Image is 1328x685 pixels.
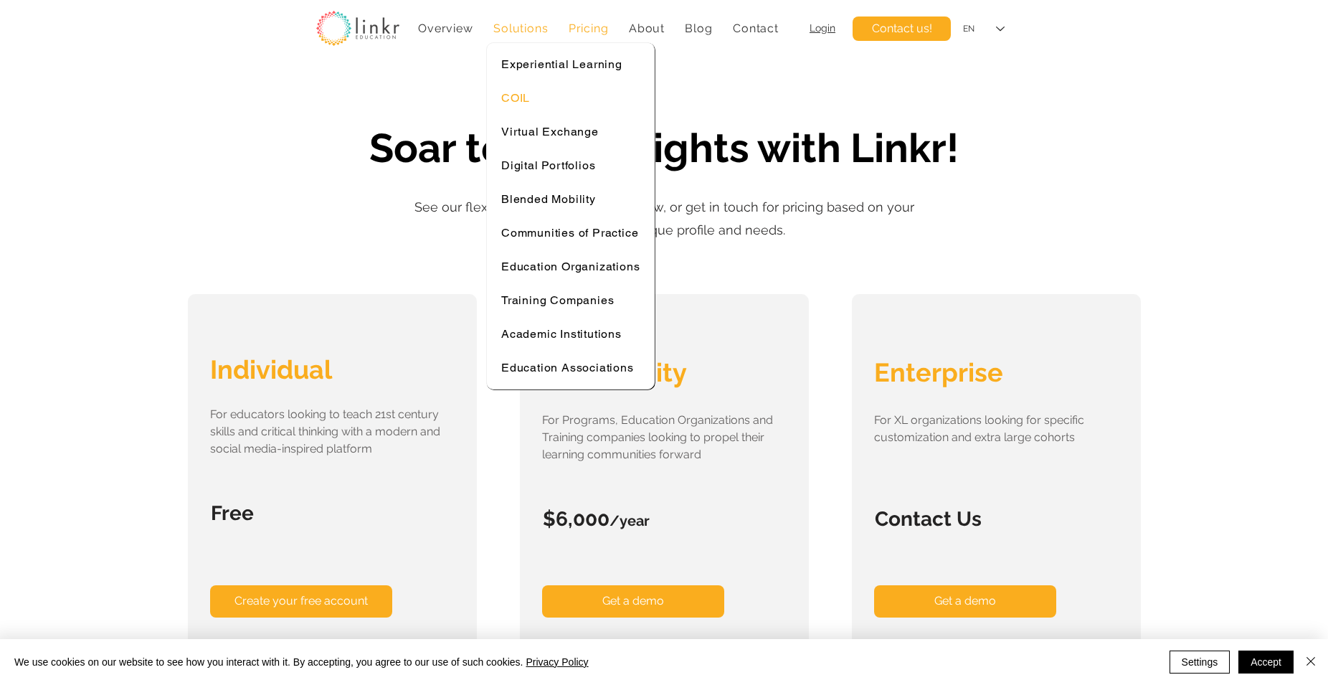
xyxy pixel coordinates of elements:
[234,593,368,609] span: Create your free account
[501,91,530,105] span: COIL
[210,407,440,455] span: For educators looking to teach 21st century skills and critical thinking with a modern and social...
[874,413,1084,444] span: For XL organizations looking for specific customization and extra large cohorts
[414,199,914,237] span: See our flexible, transparent plans below, or get in touch for pricing based on your organization...
[1302,653,1319,670] img: Close
[1238,651,1294,674] button: Accept
[602,593,664,609] span: Get a demo
[561,14,616,42] a: Pricing
[874,357,1003,387] span: Enterprise
[501,57,622,71] span: Experiential Learning
[1302,651,1319,674] button: Close
[494,252,647,280] a: Education Organizations
[211,501,254,525] span: Free
[494,151,647,179] a: Digital Portfolios
[493,22,548,35] span: Solutions
[934,593,996,609] span: Get a demo
[569,22,609,35] span: Pricing
[486,14,556,42] div: Solutions
[14,656,589,669] span: We use cookies on our website to see how you interact with it. By accepting, you agree to our use...
[494,84,647,112] a: COIL
[501,125,599,138] span: Virtual Exchange
[963,23,974,35] div: EN
[678,14,720,42] a: Blog
[685,22,712,35] span: Blog
[501,361,634,374] span: Education Associations
[622,14,673,42] div: About
[810,22,835,34] a: Login
[874,585,1056,618] a: Get a demo
[542,413,773,461] span: For Programs, Education Organizations and Training companies looking to propel their learning com...
[629,22,665,35] span: About
[872,21,932,37] span: Contact us!
[542,585,724,618] a: Get a demo
[501,293,614,307] span: Training Companies
[610,512,650,529] span: /year
[494,118,647,146] a: Virtual Exchange
[494,50,647,78] a: Experiential Learning
[501,226,638,240] span: Communities of Practice
[733,22,779,35] span: Contact
[486,42,655,389] div: Solutions
[875,507,982,531] span: Contact Us
[494,185,647,213] a: Blended Mobility
[501,192,596,206] span: Blended Mobility
[316,11,399,46] img: linkr_logo_transparentbg.png
[953,13,1015,45] div: Language Selector: English
[210,585,392,618] a: Create your free account
[494,354,647,382] a: Education Associations
[501,260,640,273] span: Education Organizations
[501,159,595,172] span: Digital Portfolios
[526,656,588,668] a: Privacy Policy
[1170,651,1230,674] button: Settings
[411,14,786,42] nav: Site
[501,327,622,341] span: Academic Institutions
[543,507,610,531] span: $6,000
[418,22,473,35] span: Overview
[494,286,647,314] a: Training Companies
[726,14,786,42] a: Contact
[853,16,951,41] a: Contact us!
[210,354,332,384] span: Individual
[494,320,647,348] a: Academic Institutions
[411,14,480,42] a: Overview
[369,124,959,171] span: Soar to new heights with Linkr!
[494,219,647,247] a: Communities of Practice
